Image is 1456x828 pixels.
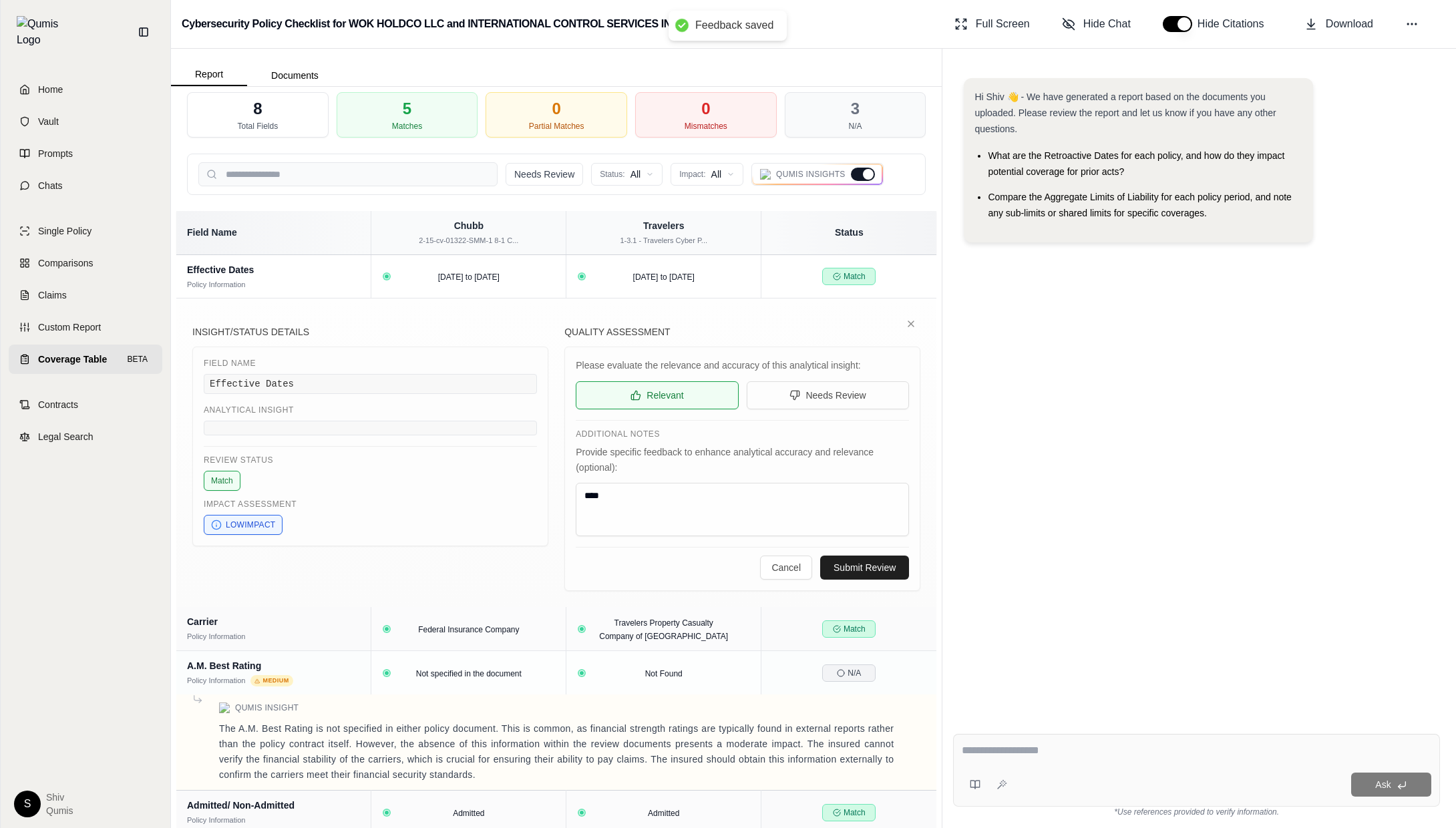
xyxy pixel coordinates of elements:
span: Claims [38,288,67,302]
img: Qumis Logo [219,702,230,713]
span: Needs Review [805,389,866,402]
span: Comparisons [38,256,93,270]
span: Hide Chat [1083,16,1131,32]
span: [DATE] to [DATE] [438,272,500,282]
div: Travelers [574,219,753,232]
span: Not Found [645,669,683,678]
span: Legal Search [38,430,94,443]
div: Provide specific feedback to enhance analytical accuracy and relevance (optional): [576,445,909,475]
span: Coverage Table [38,353,107,366]
div: N/A [849,121,862,132]
button: Impact:All [671,163,743,186]
span: Full Screen [976,16,1030,32]
span: Hi Shiv 👋 - We have generated a report based on the documents you uploaded. Please review the rep... [974,91,1276,134]
div: Chubb [379,219,558,232]
span: BETA [124,353,152,366]
span: Download [1326,16,1373,32]
button: Submit Review [820,556,909,580]
span: Hide Citations [1198,16,1272,32]
button: Close feedback [902,315,920,333]
div: Please evaluate the relevance and accuracy of this analytical insight: [576,358,909,373]
span: N/A [822,664,876,682]
div: Policy Information [187,675,245,686]
span: Match [822,804,876,821]
div: 3 [851,98,860,120]
div: S [14,791,41,817]
span: Medium [250,675,293,687]
span: Qumis [46,804,73,817]
div: Policy Information [187,279,245,290]
h2: Cybersecurity Policy Checklist for WOK HOLDCO LLC and INTERNATIONAL CONTROL SERVICES INC (V1) [182,12,701,36]
div: Partial Matches [529,121,584,132]
a: Prompts [9,139,162,168]
span: Single Policy [38,224,92,238]
div: Additional Notes [576,429,909,439]
span: Custom Report [38,321,101,334]
th: Field Name [176,211,371,254]
button: Needs Review [506,163,583,186]
a: Legal Search [9,422,162,451]
p: The A.M. Best Rating is not specified in either policy document. This is common, as financial str... [219,721,894,782]
span: Qumis Insight [235,702,299,713]
div: 5 [403,98,411,120]
span: Vault [38,115,59,128]
button: Ask [1351,773,1431,797]
th: Status [761,211,937,254]
button: Status:All [591,163,663,186]
h5: Insight/Status Details [192,325,548,339]
div: Analytical Insight [204,405,537,415]
span: Federal Insurance Company [418,625,519,634]
a: Home [9,75,162,104]
div: 0 [701,98,710,120]
div: *Use references provided to verify information. [953,807,1440,817]
span: Qumis Insights [776,169,846,180]
button: Report [171,63,247,86]
a: Coverage TableBETA [9,345,162,374]
button: Collapse sidebar [133,21,154,43]
span: Admitted [648,809,679,818]
div: Effective Dates [187,263,360,276]
a: Claims [9,280,162,310]
div: Review Status [204,455,537,465]
span: Impact: [679,169,705,180]
button: Relevant [576,381,739,409]
span: Shiv [46,791,73,804]
a: Comparisons [9,248,162,278]
div: Policy Information [187,631,245,642]
span: Low Impact [204,515,283,535]
span: All [711,168,722,181]
span: Home [38,83,63,96]
span: Admitted [453,809,484,818]
a: Chats [9,171,162,200]
img: Qumis Logo [17,16,67,48]
span: Relevant [647,389,683,402]
span: Contracts [38,398,78,411]
a: Single Policy [9,216,162,246]
div: Impact Assessment [204,499,537,509]
div: Matches [392,121,422,132]
span: Chats [38,179,63,192]
a: Custom Report [9,313,162,342]
span: Travelers Property Casualty Company of [GEOGRAPHIC_DATA] [599,618,728,641]
div: A.M. Best Rating [187,659,360,672]
button: Download [1299,11,1379,37]
span: Compare the Aggregate Limits of Liability for each policy period, and note any sub-limits or shar... [988,192,1292,218]
span: Status: [600,169,624,180]
div: 2-15-cv-01322-SMM-1 8-1 C... [379,235,558,246]
img: Qumis Logo [760,169,771,180]
div: Mismatches [685,121,727,132]
div: Total Fields [237,121,278,132]
span: What are the Retroactive Dates for each policy, and how do they impact potential coverage for pri... [988,150,1284,177]
div: Carrier [187,615,360,628]
a: Contracts [9,390,162,419]
button: Full Screen [949,11,1035,37]
span: [DATE] to [DATE] [633,272,695,282]
div: 8 [253,98,262,120]
span: Ask [1375,779,1391,790]
button: Cancel [760,556,812,580]
span: Not specified in the document [416,669,522,678]
div: Policy Information [187,815,245,826]
div: 0 [552,98,561,120]
h5: Quality Assessment [564,325,920,339]
div: Field Name [204,358,537,369]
